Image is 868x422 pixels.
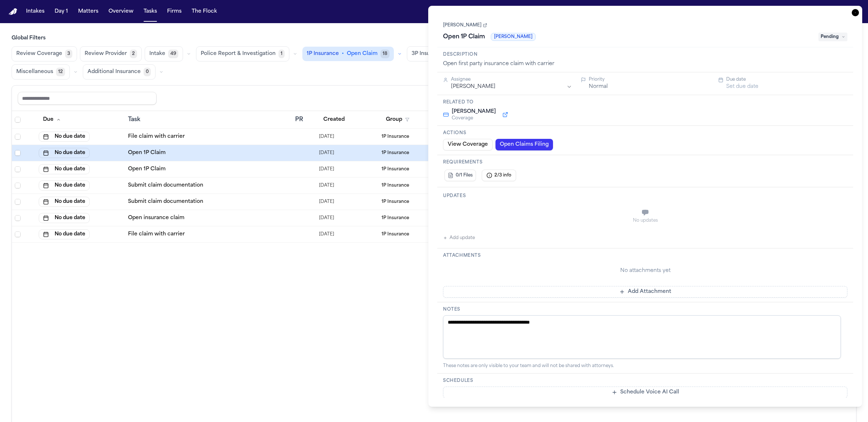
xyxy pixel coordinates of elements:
[12,35,856,42] h3: Global Filters
[9,8,17,15] a: Home
[443,60,847,68] div: Open first party insurance claim with carrier
[494,172,511,178] span: 2/3 info
[443,193,847,199] h3: Updates
[16,68,53,76] span: Miscellaneous
[56,68,65,76] span: 12
[443,307,847,312] h3: Notes
[407,46,459,61] button: 3P Insurance7
[589,77,710,82] div: Priority
[12,64,70,80] button: Miscellaneous12
[443,139,493,150] button: View Coverage
[12,46,77,61] button: Review Coverage3
[164,5,184,18] button: Firms
[189,5,220,18] button: The Flock
[482,170,516,181] button: 2/3 info
[201,50,276,57] span: Police Report & Investigation
[380,50,390,58] span: 18
[440,31,488,43] h1: Open 1P Claim
[443,22,487,28] a: [PERSON_NAME]
[443,234,475,242] button: Add update
[23,5,47,18] button: Intakes
[342,50,344,57] span: •
[495,139,553,150] button: Open Claims Filing
[83,64,156,80] button: Additional Insurance0
[85,50,127,57] span: Review Provider
[491,33,536,41] span: [PERSON_NAME]
[443,218,847,223] div: No updates
[452,115,496,121] span: Coverage
[443,286,847,298] button: Add Attachment
[130,50,137,58] span: 2
[149,50,165,57] span: Intake
[145,46,183,61] button: Intake49
[168,50,178,58] span: 49
[818,33,847,41] span: Pending
[52,5,71,18] button: Day 1
[141,5,160,18] button: Tasks
[16,50,62,57] span: Review Coverage
[196,46,289,61] button: Police Report & Investigation1
[589,83,608,90] button: Normal
[144,68,151,76] span: 0
[443,387,847,398] button: Schedule Voice AI Call
[443,159,847,165] h3: Requirements
[347,50,378,57] span: Open Claim
[443,52,847,57] h3: Description
[443,253,847,259] h3: Attachments
[75,5,101,18] button: Matters
[456,172,473,178] span: 0/1 Files
[726,83,758,90] button: Set due date
[443,130,847,136] h3: Actions
[106,5,136,18] button: Overview
[412,50,445,57] span: 3P Insurance
[307,50,339,57] span: 1P Insurance
[88,68,141,76] span: Additional Insurance
[9,8,17,15] img: Finch Logo
[80,46,142,61] button: Review Provider2
[65,50,72,58] span: 3
[726,77,847,82] div: Due date
[443,267,847,274] div: No attachments yet
[444,170,476,181] button: 0/1 Files
[443,378,847,384] h3: Schedules
[443,99,847,105] h3: Related to
[443,363,847,369] div: These notes are only visible to your team and will not be shared with attorneys.
[452,108,496,115] span: [PERSON_NAME]
[39,229,90,239] button: No due date
[278,50,285,58] span: 1
[302,47,394,61] button: 1P Insurance•Open Claim18
[451,77,572,82] div: Assignee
